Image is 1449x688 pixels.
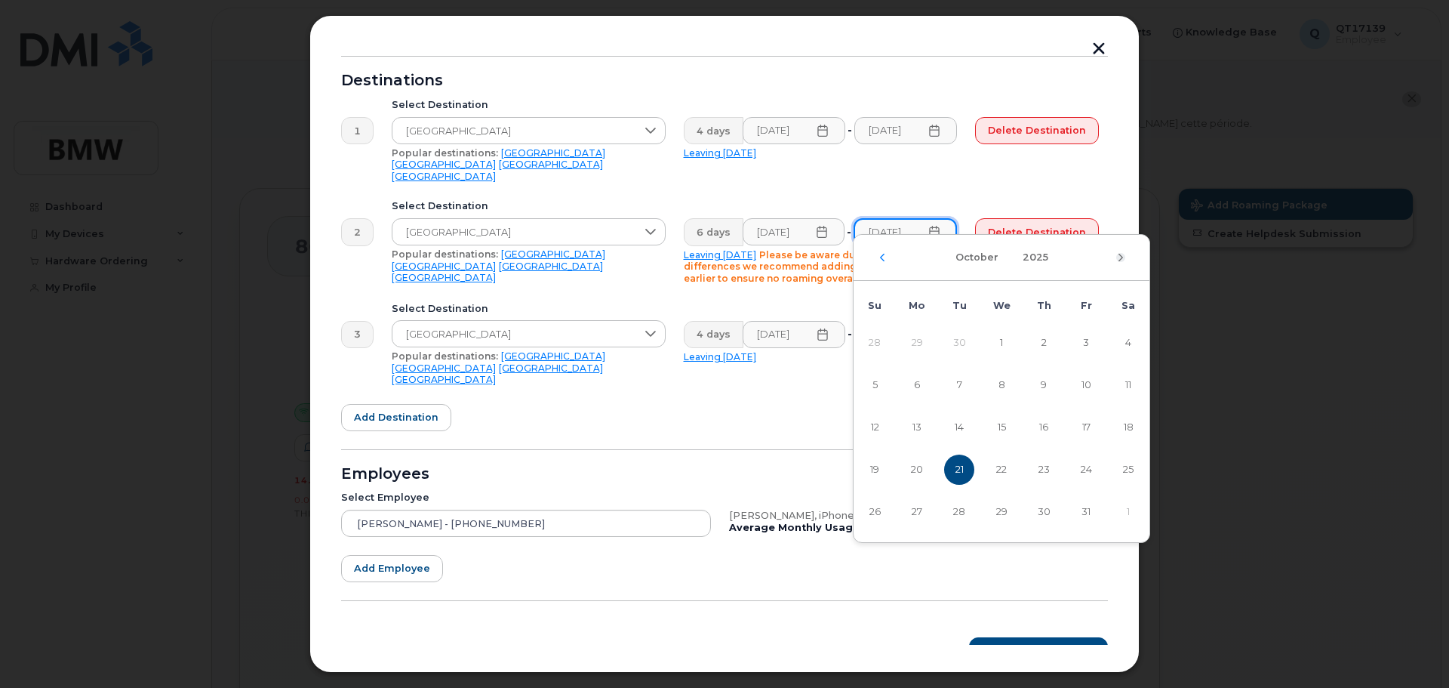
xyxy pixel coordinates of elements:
button: Delete destination [975,117,1099,144]
span: 3 [1071,328,1101,358]
span: Delete destination [988,123,1086,137]
a: Leaving [DATE] [684,147,756,159]
a: [GEOGRAPHIC_DATA] [392,363,496,374]
a: [GEOGRAPHIC_DATA] [392,261,496,272]
td: 10 [1065,364,1107,406]
span: 24 [1071,455,1101,485]
td: 1 [980,322,1023,364]
span: Popular destinations: [392,350,498,362]
span: Th [1037,300,1051,311]
span: 8 [986,370,1017,400]
div: Choose Date [853,234,1150,543]
a: [GEOGRAPHIC_DATA] [501,147,605,159]
span: 1 [986,328,1017,358]
td: 6 [896,364,938,406]
td: 5 [854,364,896,406]
span: 11 [1113,370,1143,400]
span: 25 [1113,455,1143,485]
td: 28 [938,491,980,533]
span: 30 [1029,497,1059,527]
a: [GEOGRAPHIC_DATA] [392,171,496,182]
span: 6 [902,370,932,400]
a: [GEOGRAPHIC_DATA] [499,159,603,170]
button: Previous Month [878,253,887,262]
td: 2 [1023,322,1065,364]
a: [GEOGRAPHIC_DATA] [392,159,496,170]
b: Average Monthly Usage: [729,522,863,533]
span: 10 [1071,370,1101,400]
td: 30 [1023,491,1065,533]
button: Delete destination [975,218,1099,245]
td: 9 [1023,364,1065,406]
td: 22 [980,449,1023,491]
span: 22 [986,455,1017,485]
input: Please fill out this field [743,218,845,245]
span: 5 [860,370,890,400]
span: Popular destinations: [392,147,498,159]
iframe: Messenger Launcher [1383,622,1438,677]
span: 20 [902,455,932,485]
td: 30 [938,322,980,364]
button: Next Month [1116,253,1125,262]
span: 21 [944,455,974,485]
input: Please fill out this field [743,117,845,144]
button: Choose Month [946,244,1008,271]
td: 19 [854,449,896,491]
input: Please fill out this field [854,117,957,144]
span: 4 [1113,328,1143,358]
span: 13 [902,412,932,443]
td: 16 [1023,406,1065,449]
button: Add employee [341,555,443,582]
a: [GEOGRAPHIC_DATA] [501,248,605,260]
button: Roaming Packages [969,637,1108,665]
div: Select Destination [392,303,666,315]
span: Mo [909,300,925,311]
div: Destinations [341,75,1108,87]
span: Roaming Packages [993,643,1095,658]
div: Select Destination [392,99,666,111]
span: 14 [944,412,974,443]
span: 31 [1071,497,1101,527]
td: 14 [938,406,980,449]
td: 18 [1107,406,1149,449]
td: 25 [1107,449,1149,491]
span: Canada [392,118,636,145]
input: Please fill out this field [854,218,957,245]
span: Delete destination [988,225,1086,239]
td: 15 [980,406,1023,449]
span: 26 [860,497,890,527]
td: 12 [854,406,896,449]
a: [GEOGRAPHIC_DATA] [499,363,603,374]
span: Add destination [354,410,438,424]
span: Tu [952,300,967,311]
td: 21 [938,449,980,491]
td: 28 [854,322,896,364]
td: 26 [854,491,896,533]
input: Search device [341,510,711,537]
button: Choose Year [1014,244,1057,271]
span: 27 [902,497,932,527]
td: 11 [1107,364,1149,406]
td: 3 [1065,322,1107,364]
input: Please fill out this field [743,321,845,348]
span: Germany [392,219,636,246]
a: [GEOGRAPHIC_DATA] [392,374,496,385]
span: Su [868,300,881,311]
span: 12 [860,412,890,443]
td: 29 [980,491,1023,533]
span: 15 [986,412,1017,443]
a: [GEOGRAPHIC_DATA] [501,350,605,362]
td: 20 [896,449,938,491]
a: Leaving [DATE] [684,249,756,261]
div: Employees [341,468,1108,480]
span: 18 [1113,412,1143,443]
span: 17 [1071,412,1101,443]
span: 2 [1029,328,1059,358]
td: 4 [1107,322,1149,364]
span: 23 [1029,455,1059,485]
span: 29 [986,497,1017,527]
div: - [844,218,854,245]
span: Please be aware due to time differences we recommend adding the package 1 day earlier to ensure n... [684,249,949,284]
span: We [993,300,1011,311]
span: Sa [1121,300,1135,311]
